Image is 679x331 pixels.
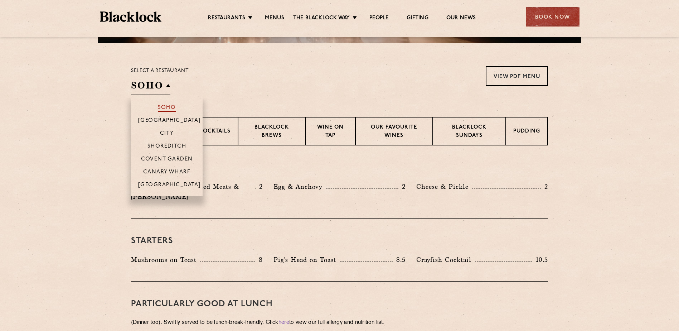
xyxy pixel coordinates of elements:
[313,124,348,140] p: Wine on Tap
[440,124,498,140] p: Blacklock Sundays
[398,182,406,191] p: 2
[138,182,201,189] p: [GEOGRAPHIC_DATA]
[131,318,548,328] p: (Dinner too). Swiftly served to be lunch-break-friendly. Click to view our full allergy and nutri...
[100,11,162,22] img: BL_Textured_Logo-footer-cropped.svg
[273,255,340,265] p: Pig's Head on Toast
[131,255,200,265] p: Mushrooms on Toast
[369,15,389,23] a: People
[407,15,428,23] a: Gifting
[256,182,263,191] p: 2
[363,124,425,140] p: Our favourite wines
[416,255,475,265] p: Crayfish Cocktail
[446,15,476,23] a: Our News
[416,182,472,192] p: Cheese & Pickle
[246,124,298,140] p: Blacklock Brews
[532,255,548,264] p: 10.5
[143,169,190,176] p: Canary Wharf
[208,15,245,23] a: Restaurants
[541,182,548,191] p: 2
[131,236,548,246] h3: Starters
[273,182,326,192] p: Egg & Anchovy
[158,105,176,112] p: Soho
[526,7,579,27] div: Book Now
[293,15,350,23] a: The Blacklock Way
[160,130,174,138] p: City
[393,255,406,264] p: 8.5
[131,79,170,95] h2: SOHO
[265,15,284,23] a: Menus
[255,255,263,264] p: 8
[513,128,540,136] p: Pudding
[147,143,186,150] p: Shoreditch
[199,128,231,136] p: Cocktails
[138,117,201,125] p: [GEOGRAPHIC_DATA]
[131,299,548,309] h3: PARTICULARLY GOOD AT LUNCH
[131,66,189,76] p: Select a restaurant
[131,163,548,173] h3: Pre Chop Bites
[141,156,193,163] p: Covent Garden
[278,320,289,325] a: here
[486,66,548,86] a: View PDF Menu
